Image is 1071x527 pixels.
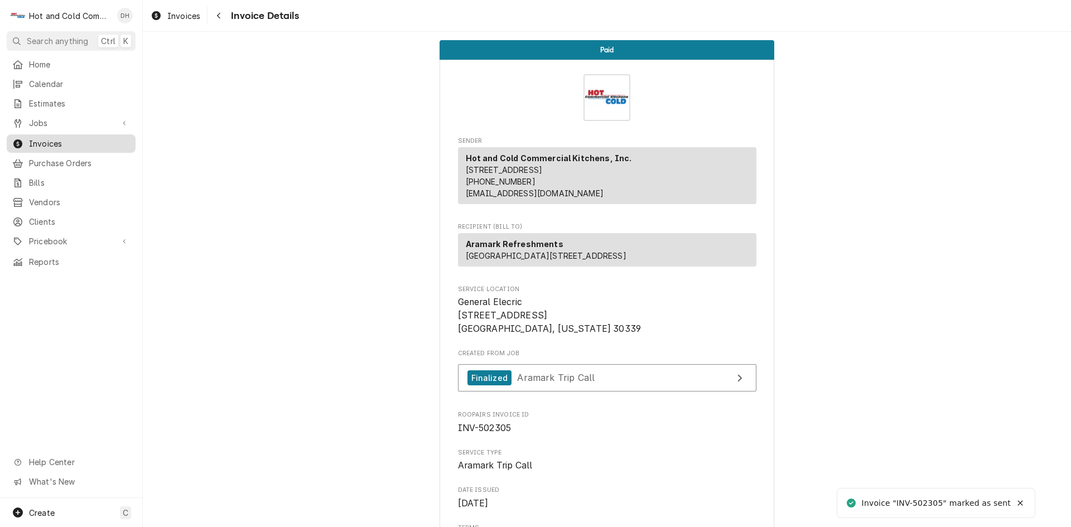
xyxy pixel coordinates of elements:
span: What's New [29,476,129,487]
strong: Aramark Refreshments [466,239,563,249]
a: Go to What's New [7,472,136,491]
span: Service Location [458,296,756,335]
a: Invoices [7,134,136,153]
div: Service Type [458,448,756,472]
span: Purchase Orders [29,157,130,169]
img: Logo [583,74,630,121]
span: Date Issued [458,486,756,495]
span: Create [29,508,55,518]
div: DH [117,8,133,23]
a: Go to Pricebook [7,232,136,250]
span: Service Type [458,459,756,472]
span: Ctrl [101,35,115,47]
a: [EMAIL_ADDRESS][DOMAIN_NAME] [466,188,604,198]
button: Navigate back [210,7,228,25]
a: Bills [7,173,136,192]
div: Recipient (Bill To) [458,233,756,271]
div: Recipient (Bill To) [458,233,756,267]
span: Service Location [458,285,756,294]
div: Created From Job [458,349,756,397]
a: Vendors [7,193,136,211]
span: Pricebook [29,235,113,247]
span: [STREET_ADDRESS] [466,165,543,175]
a: [PHONE_NUMBER] [466,177,535,186]
span: INV-502305 [458,423,512,433]
span: Search anything [27,35,88,47]
span: Invoices [29,138,130,149]
span: Aramark Trip Call [517,372,595,383]
span: Help Center [29,456,129,468]
button: Search anythingCtrlK [7,31,136,51]
a: Home [7,55,136,74]
span: General Elecric [STREET_ADDRESS] [GEOGRAPHIC_DATA], [US_STATE] 30339 [458,297,641,333]
div: Service Location [458,285,756,335]
div: Sender [458,147,756,209]
span: Recipient (Bill To) [458,223,756,231]
span: Roopairs Invoice ID [458,410,756,419]
a: Estimates [7,94,136,113]
span: Bills [29,177,130,188]
span: Date Issued [458,497,756,510]
span: Roopairs Invoice ID [458,422,756,435]
span: K [123,35,128,47]
span: Invoice Details [228,8,298,23]
span: Sender [458,137,756,146]
span: [DATE] [458,498,489,509]
a: Invoices [146,7,205,25]
a: Go to Jobs [7,114,136,132]
span: Calendar [29,78,130,90]
span: Estimates [29,98,130,109]
span: Created From Job [458,349,756,358]
div: Invoice Sender [458,137,756,209]
strong: Hot and Cold Commercial Kitchens, Inc. [466,153,632,163]
div: Invoice "INV-502305" marked as sent [862,497,1011,509]
a: Reports [7,253,136,271]
div: Daryl Harris's Avatar [117,8,133,23]
span: Clients [29,216,130,228]
span: Home [29,59,130,70]
a: Purchase Orders [7,154,136,172]
div: Finalized [467,370,512,385]
span: [GEOGRAPHIC_DATA][STREET_ADDRESS] [466,251,626,260]
a: Clients [7,212,136,231]
span: C [123,507,128,519]
span: Jobs [29,117,113,129]
div: Hot and Cold Commercial Kitchens, Inc.'s Avatar [10,8,26,23]
a: Go to Help Center [7,453,136,471]
span: Vendors [29,196,130,208]
span: Reports [29,256,130,268]
div: Invoice Recipient [458,223,756,272]
a: Calendar [7,75,136,93]
div: Status [440,40,774,60]
div: Hot and Cold Commercial Kitchens, Inc. [29,10,111,22]
a: View Job [458,364,756,391]
span: Aramark Trip Call [458,460,533,471]
div: Roopairs Invoice ID [458,410,756,434]
div: H [10,8,26,23]
span: Invoices [167,10,200,22]
span: Service Type [458,448,756,457]
div: Sender [458,147,756,204]
div: Date Issued [458,486,756,510]
span: Paid [600,46,614,54]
